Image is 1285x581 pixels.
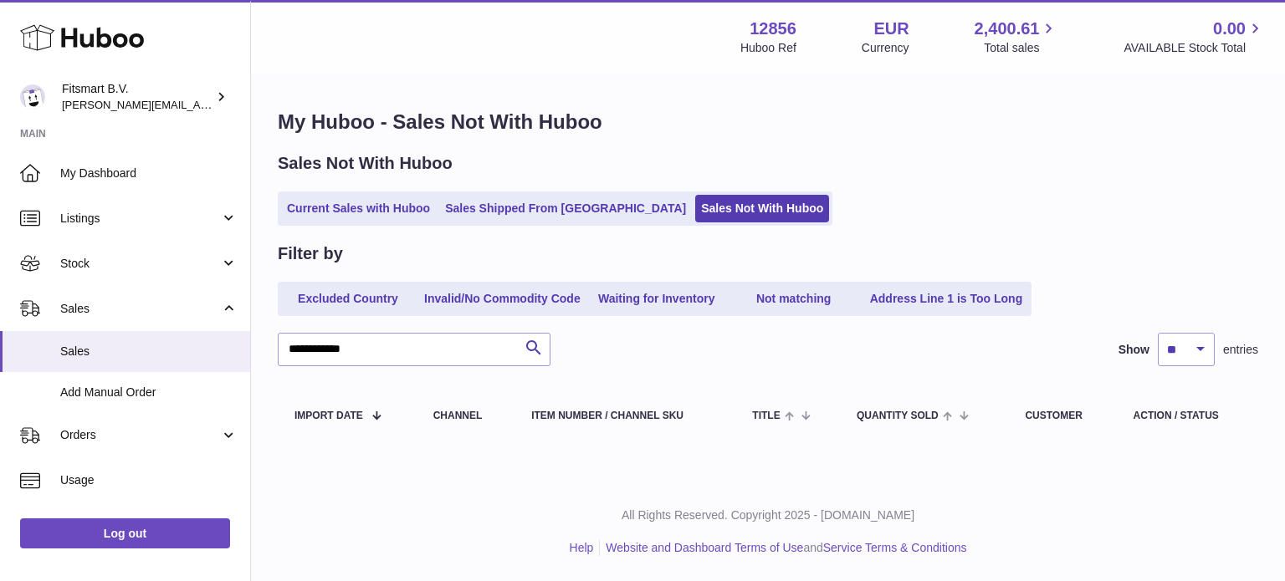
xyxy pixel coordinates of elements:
[264,507,1272,523] p: All Rights Reserved. Copyright 2025 - [DOMAIN_NAME]
[975,18,1059,56] a: 2,400.61 Total sales
[60,344,238,359] span: Sales
[590,285,724,313] a: Waiting for Inventory
[857,410,939,421] span: Quantity Sold
[278,152,453,175] h2: Sales Not With Huboo
[60,211,220,227] span: Listings
[433,410,499,421] div: Channel
[60,301,220,317] span: Sales
[1223,342,1258,358] span: entries
[975,18,1040,40] span: 2,400.61
[600,540,966,556] li: and
[1119,342,1149,358] label: Show
[278,109,1258,135] h1: My Huboo - Sales Not With Huboo
[864,285,1029,313] a: Address Line 1 is Too Long
[727,285,861,313] a: Not matching
[294,410,363,421] span: Import date
[20,84,45,110] img: jonathan@leaderoo.com
[531,410,719,421] div: Item Number / Channel SKU
[60,472,238,488] span: Usage
[740,40,796,56] div: Huboo Ref
[278,242,343,265] h2: Filter by
[62,81,212,113] div: Fitsmart B.V.
[60,166,238,181] span: My Dashboard
[60,256,220,272] span: Stock
[1124,18,1265,56] a: 0.00 AVAILABLE Stock Total
[1124,40,1265,56] span: AVAILABLE Stock Total
[60,385,238,400] span: Add Manual Order
[570,541,594,554] a: Help
[1134,410,1241,421] div: Action / Status
[1025,410,1099,421] div: Customer
[750,18,796,40] strong: 12856
[60,427,220,443] span: Orders
[873,18,909,40] strong: EUR
[695,195,829,222] a: Sales Not With Huboo
[281,195,436,222] a: Current Sales with Huboo
[984,40,1058,56] span: Total sales
[752,410,780,421] span: Title
[606,541,803,554] a: Website and Dashboard Terms of Use
[281,285,415,313] a: Excluded Country
[439,195,692,222] a: Sales Shipped From [GEOGRAPHIC_DATA]
[20,518,230,548] a: Log out
[862,40,909,56] div: Currency
[62,98,335,111] span: [PERSON_NAME][EMAIL_ADDRESS][DOMAIN_NAME]
[418,285,586,313] a: Invalid/No Commodity Code
[823,541,967,554] a: Service Terms & Conditions
[1213,18,1246,40] span: 0.00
